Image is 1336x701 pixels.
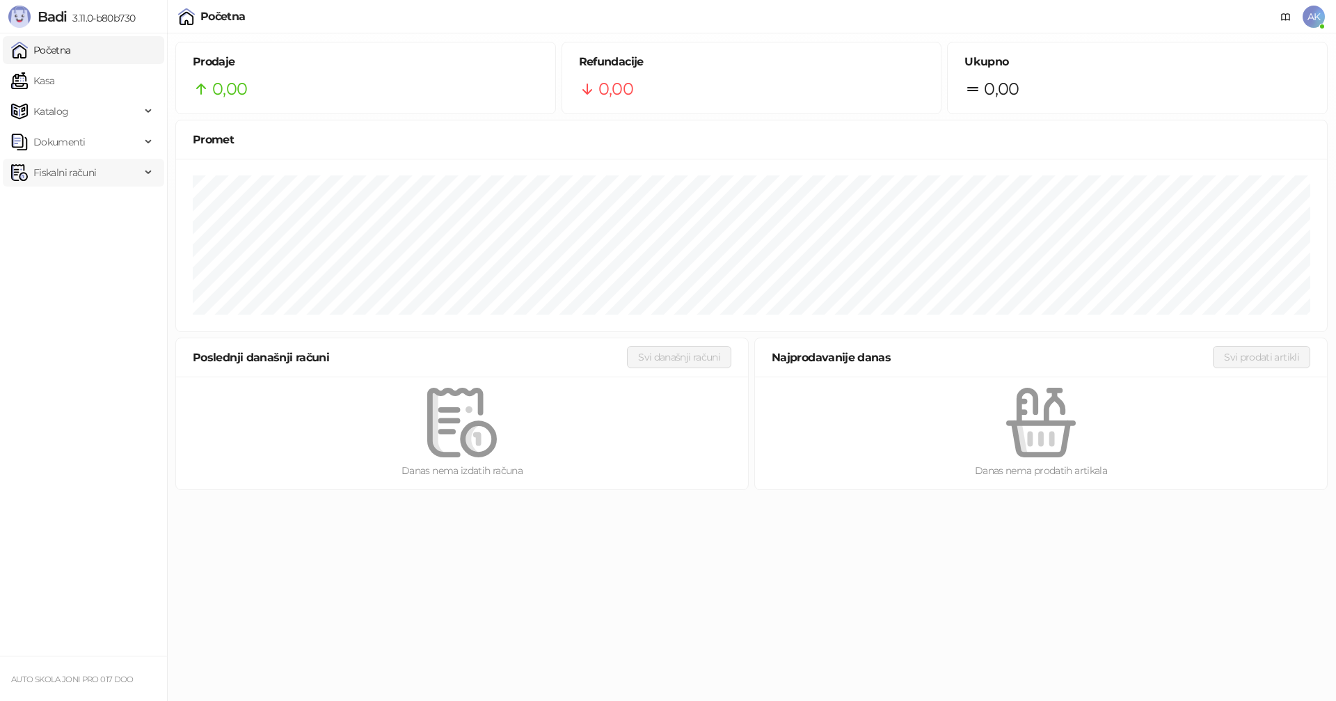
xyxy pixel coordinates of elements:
button: Svi prodati artikli [1213,346,1310,368]
div: Najprodavanije danas [772,349,1213,366]
a: Početna [11,36,71,64]
a: Kasa [11,67,54,95]
div: Danas nema izdatih računa [198,463,726,478]
small: AUTO SKOLA JONI PRO 017 DOO [11,675,134,684]
h5: Ukupno [964,54,1310,70]
span: 0,00 [598,76,633,102]
span: 3.11.0-b80b730 [67,12,135,24]
div: Promet [193,131,1310,148]
span: 0,00 [212,76,247,102]
a: Dokumentacija [1275,6,1297,28]
div: Poslednji današnji računi [193,349,627,366]
img: Logo [8,6,31,28]
span: 0,00 [984,76,1019,102]
span: AK [1303,6,1325,28]
div: Početna [200,11,246,22]
span: Katalog [33,97,69,125]
button: Svi današnji računi [627,346,731,368]
span: Fiskalni računi [33,159,96,187]
h5: Refundacije [579,54,925,70]
span: Badi [38,8,67,25]
div: Danas nema prodatih artikala [777,463,1305,478]
span: Dokumenti [33,128,85,156]
h5: Prodaje [193,54,539,70]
